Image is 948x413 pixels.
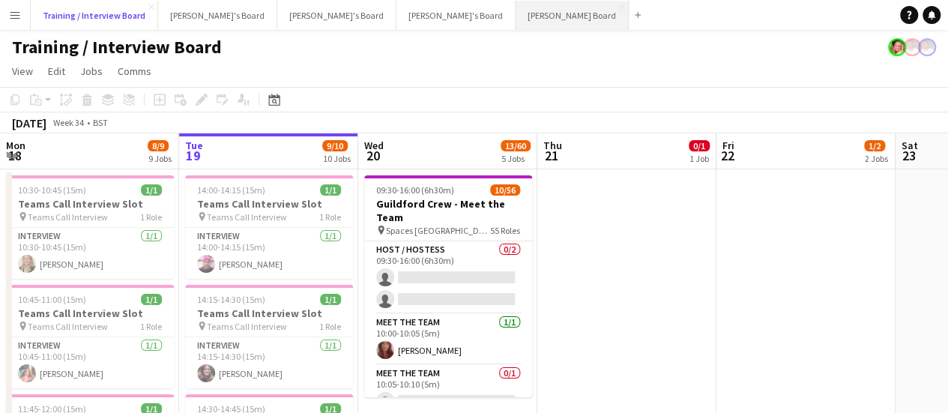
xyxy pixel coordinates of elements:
[6,307,174,320] h3: Teams Call Interview Slot
[689,153,709,164] div: 1 Job
[319,211,341,223] span: 1 Role
[158,1,277,30] button: [PERSON_NAME]'s Board
[277,1,396,30] button: [PERSON_NAME]'s Board
[185,307,353,320] h3: Teams Call Interview Slot
[364,197,532,224] h3: Guildford Crew - Meet the Team
[376,184,454,196] span: 09:30-16:00 (6h30m)
[501,153,530,164] div: 5 Jobs
[320,294,341,305] span: 1/1
[902,139,918,152] span: Sat
[12,115,46,130] div: [DATE]
[140,211,162,223] span: 1 Role
[364,314,532,365] app-card-role: Meet The Team1/110:00-10:05 (5m)[PERSON_NAME]
[364,175,532,397] app-job-card: 09:30-16:00 (6h30m)10/56Guildford Crew - Meet the Team Spaces [GEOGRAPHIC_DATA]55 RolesHost / Hos...
[364,139,384,152] span: Wed
[6,175,174,279] app-job-card: 10:30-10:45 (15m)1/1Teams Call Interview Slot Teams Call Interview1 RoleInterview1/110:30-10:45 (...
[185,175,353,279] app-job-card: 14:00-14:15 (15m)1/1Teams Call Interview Slot Teams Call Interview1 RoleInterview1/114:00-14:15 (...
[185,337,353,388] app-card-role: Interview1/114:15-14:30 (15m)[PERSON_NAME]
[722,139,734,152] span: Fri
[322,140,348,151] span: 9/10
[516,1,629,30] button: [PERSON_NAME] Board
[490,184,520,196] span: 10/56
[148,140,169,151] span: 8/9
[386,225,490,236] span: Spaces [GEOGRAPHIC_DATA]
[6,197,174,211] h3: Teams Call Interview Slot
[185,197,353,211] h3: Teams Call Interview Slot
[720,147,734,164] span: 22
[28,211,108,223] span: Teams Call Interview
[42,61,71,81] a: Edit
[543,139,562,152] span: Thu
[118,64,151,78] span: Comms
[864,140,885,151] span: 1/2
[141,184,162,196] span: 1/1
[4,147,25,164] span: 18
[183,147,203,164] span: 19
[12,36,222,58] h1: Training / Interview Board
[490,225,520,236] span: 55 Roles
[18,294,86,305] span: 10:45-11:00 (15m)
[197,184,265,196] span: 14:00-14:15 (15m)
[6,228,174,279] app-card-role: Interview1/110:30-10:45 (15m)[PERSON_NAME]
[899,147,918,164] span: 23
[396,1,516,30] button: [PERSON_NAME]'s Board
[6,285,174,388] app-job-card: 10:45-11:00 (15m)1/1Teams Call Interview Slot Teams Call Interview1 RoleInterview1/110:45-11:00 (...
[320,184,341,196] span: 1/1
[362,147,384,164] span: 20
[6,139,25,152] span: Mon
[74,61,109,81] a: Jobs
[903,38,921,56] app-user-avatar: Jakub Zalibor
[18,184,86,196] span: 10:30-10:45 (15m)
[6,61,39,81] a: View
[12,64,33,78] span: View
[918,38,936,56] app-user-avatar: Jakub Zalibor
[319,321,341,332] span: 1 Role
[93,117,108,128] div: BST
[185,228,353,279] app-card-role: Interview1/114:00-14:15 (15m)[PERSON_NAME]
[689,140,710,151] span: 0/1
[865,153,888,164] div: 2 Jobs
[185,139,203,152] span: Tue
[80,64,103,78] span: Jobs
[112,61,157,81] a: Comms
[141,294,162,305] span: 1/1
[888,38,906,56] app-user-avatar: Fran Dancona
[185,285,353,388] app-job-card: 14:15-14:30 (15m)1/1Teams Call Interview Slot Teams Call Interview1 RoleInterview1/114:15-14:30 (...
[501,140,531,151] span: 13/60
[197,294,265,305] span: 14:15-14:30 (15m)
[207,211,287,223] span: Teams Call Interview
[49,117,87,128] span: Week 34
[31,1,158,30] button: Training / Interview Board
[28,321,108,332] span: Teams Call Interview
[541,147,562,164] span: 21
[140,321,162,332] span: 1 Role
[323,153,351,164] div: 10 Jobs
[148,153,172,164] div: 9 Jobs
[364,241,532,314] app-card-role: Host / Hostess0/209:30-16:00 (6h30m)
[207,321,287,332] span: Teams Call Interview
[48,64,65,78] span: Edit
[6,337,174,388] app-card-role: Interview1/110:45-11:00 (15m)[PERSON_NAME]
